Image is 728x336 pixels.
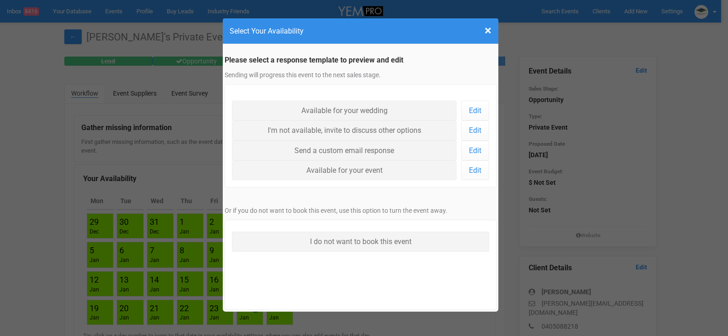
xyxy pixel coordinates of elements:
[461,160,489,180] a: Edit
[232,232,489,251] a: I do not want to book this event
[225,70,497,80] p: Sending will progress this event to the next sales stage.
[461,101,489,120] a: Edit
[232,120,457,140] a: I'm not available, invite to discuss other options
[232,141,457,160] a: Send a custom email response
[461,141,489,160] a: Edit
[225,55,497,66] legend: Please select a response template to preview and edit
[485,23,491,38] span: ×
[230,25,491,37] h4: Select Your Availability
[225,206,497,215] p: Or if you do not want to book this event, use this option to turn the event away.
[232,160,457,180] a: Available for your event
[461,120,489,140] a: Edit
[232,101,457,120] a: Available for your wedding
